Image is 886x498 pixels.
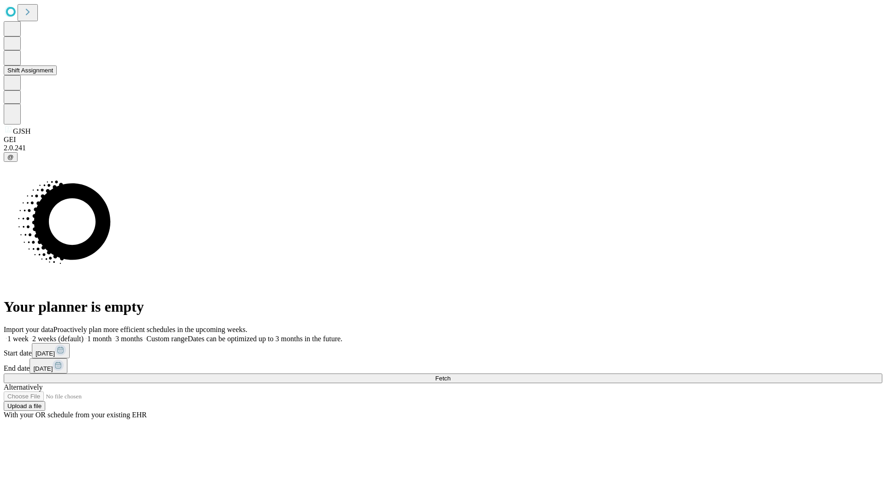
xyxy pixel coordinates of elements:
[87,335,112,343] span: 1 month
[4,383,42,391] span: Alternatively
[4,152,18,162] button: @
[4,401,45,411] button: Upload a file
[4,326,54,333] span: Import your data
[4,136,882,144] div: GEI
[4,343,882,358] div: Start date
[4,373,882,383] button: Fetch
[4,144,882,152] div: 2.0.241
[4,298,882,315] h1: Your planner is empty
[115,335,143,343] span: 3 months
[32,343,70,358] button: [DATE]
[4,411,147,419] span: With your OR schedule from your existing EHR
[30,358,67,373] button: [DATE]
[146,335,187,343] span: Custom range
[7,335,29,343] span: 1 week
[33,365,53,372] span: [DATE]
[32,335,84,343] span: 2 weeks (default)
[435,375,450,382] span: Fetch
[54,326,247,333] span: Proactively plan more efficient schedules in the upcoming weeks.
[4,358,882,373] div: End date
[13,127,30,135] span: GJSH
[188,335,342,343] span: Dates can be optimized up to 3 months in the future.
[7,154,14,160] span: @
[36,350,55,357] span: [DATE]
[4,65,57,75] button: Shift Assignment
